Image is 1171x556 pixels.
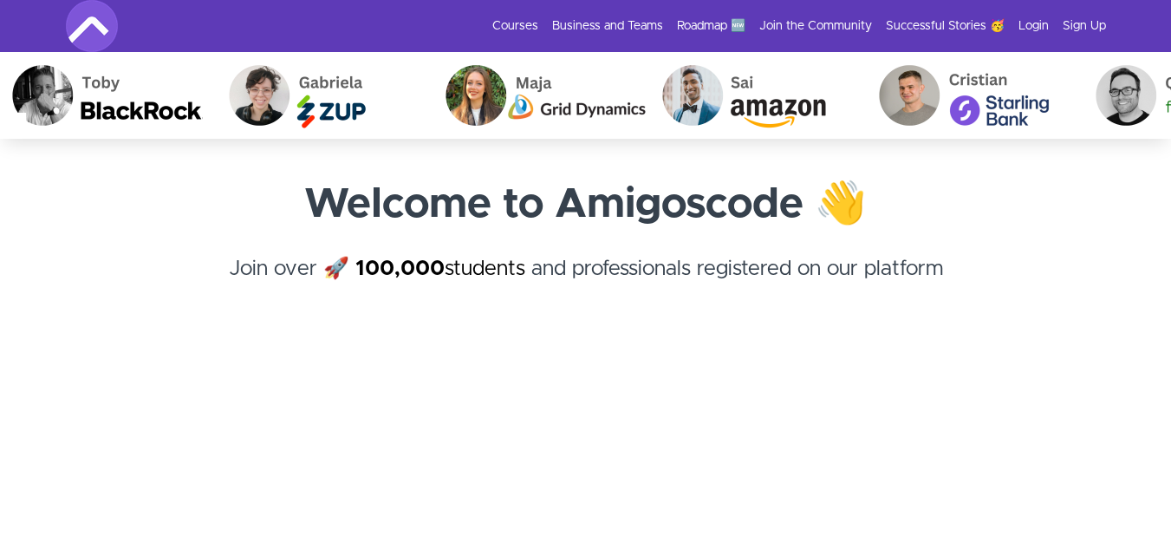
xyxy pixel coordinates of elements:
[433,52,649,139] img: Maja
[886,17,1005,35] a: Successful Stories 🥳
[677,17,745,35] a: Roadmap 🆕
[759,17,872,35] a: Join the Community
[649,52,866,139] img: Sai
[866,52,1083,139] img: Cristian
[552,17,663,35] a: Business and Teams
[216,52,433,139] img: Gabriela
[355,258,445,279] strong: 100,000
[66,253,1106,316] h4: Join over 🚀 and professionals registered on our platform
[304,184,867,226] strong: Welcome to Amigoscode 👋
[1063,17,1106,35] a: Sign Up
[355,258,525,279] a: 100,000students
[492,17,538,35] a: Courses
[1018,17,1049,35] a: Login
